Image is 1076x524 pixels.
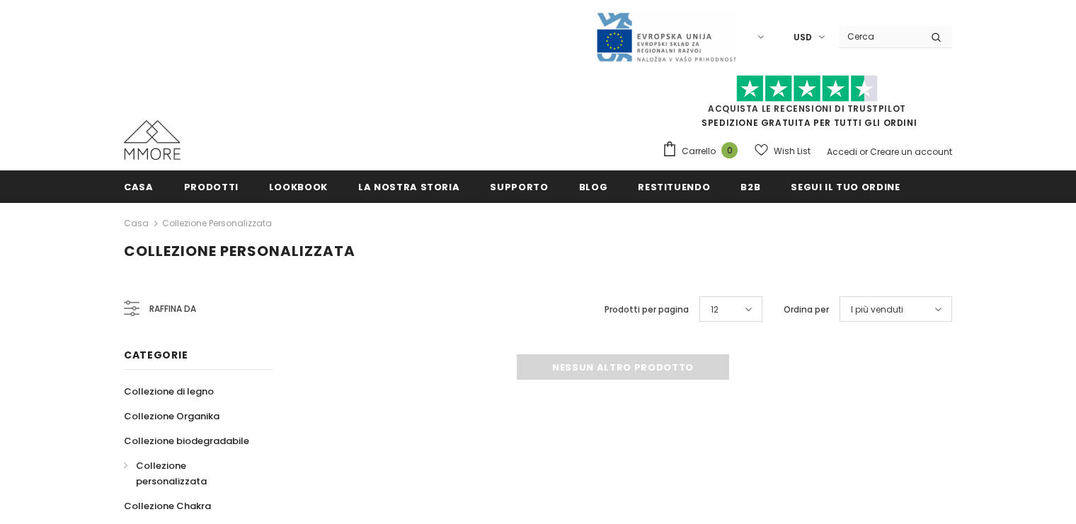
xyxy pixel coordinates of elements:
span: Collezione di legno [124,385,214,398]
a: Carrello 0 [662,141,745,162]
span: Raffina da [149,301,196,317]
a: Collezione personalizzata [124,453,257,494]
label: Prodotti per pagina [605,303,689,317]
span: Carrello [682,144,716,158]
img: Javni Razpis [595,11,737,63]
a: Collezione Chakra [124,494,211,518]
a: B2B [740,170,760,202]
span: Collezione personalizzata [136,459,207,488]
span: 12 [711,303,719,317]
span: supporto [490,180,548,194]
span: Restituendo [638,180,710,194]
span: Wish List [774,144,811,158]
a: supporto [490,170,548,202]
a: Segui il tuo ordine [791,170,900,202]
span: B2B [740,180,760,194]
img: Fidati di Pilot Stars [736,75,878,103]
span: I più venduti [851,303,903,317]
span: Categorie [124,348,188,362]
span: Lookbook [269,180,328,194]
label: Ordina per [784,303,829,317]
a: Restituendo [638,170,710,202]
a: Accedi [827,146,857,158]
span: Blog [579,180,608,194]
input: Search Site [839,26,920,47]
a: Collezione biodegradabile [124,429,249,453]
a: Collezione di legno [124,379,214,404]
span: Collezione biodegradabile [124,434,249,448]
a: Blog [579,170,608,202]
a: Wish List [755,139,811,163]
a: Casa [124,215,149,232]
span: or [859,146,868,158]
span: SPEDIZIONE GRATUITA PER TUTTI GLI ORDINI [662,81,952,129]
a: Collezione personalizzata [162,217,272,229]
span: Prodotti [184,180,239,194]
a: Acquista le recensioni di TrustPilot [708,103,906,115]
a: Lookbook [269,170,328,202]
a: Javni Razpis [595,30,737,42]
span: Casa [124,180,154,194]
span: USD [794,30,812,45]
span: 0 [721,142,738,158]
span: Collezione Chakra [124,499,211,513]
a: Creare un account [870,146,952,158]
span: La nostra storia [358,180,459,194]
a: Collezione Organika [124,404,219,429]
a: Casa [124,170,154,202]
a: La nostra storia [358,170,459,202]
img: Casi MMORE [124,120,181,160]
span: Collezione Organika [124,409,219,423]
span: Collezione personalizzata [124,241,355,261]
span: Segui il tuo ordine [791,180,900,194]
a: Prodotti [184,170,239,202]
